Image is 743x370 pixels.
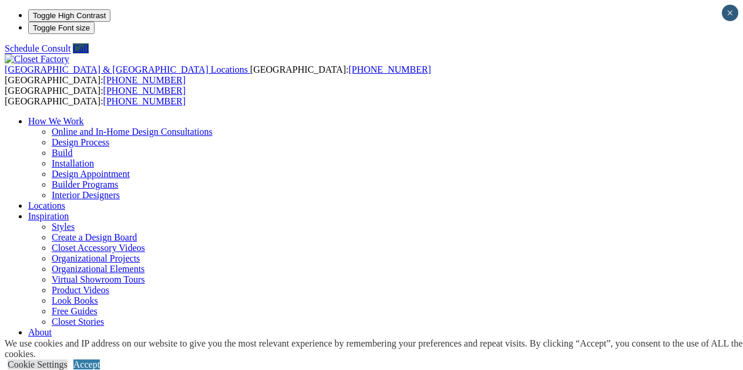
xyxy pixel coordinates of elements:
[52,317,104,327] a: Closet Stories
[28,201,65,211] a: Locations
[52,264,144,274] a: Organizational Elements
[52,338,83,348] a: Why Us
[722,5,738,21] button: Close
[52,148,73,158] a: Build
[8,359,68,369] a: Cookie Settings
[28,116,84,126] a: How We Work
[5,86,186,106] span: [GEOGRAPHIC_DATA]: [GEOGRAPHIC_DATA]:
[73,359,100,369] a: Accept
[52,243,145,253] a: Closet Accessory Videos
[52,253,140,263] a: Organizational Projects
[52,296,98,305] a: Look Books
[52,222,75,232] a: Styles
[5,65,248,74] span: [GEOGRAPHIC_DATA] & [GEOGRAPHIC_DATA] Locations
[52,127,213,137] a: Online and In-Home Design Consultations
[52,137,109,147] a: Design Process
[103,96,186,106] a: [PHONE_NUMBER]
[52,190,120,200] a: Interior Designers
[73,43,89,53] a: Call
[52,179,118,189] a: Builder Programs
[52,274,145,284] a: Virtual Showroom Tours
[52,306,98,316] a: Free Guides
[33,23,90,32] span: Toggle Font size
[28,22,95,34] button: Toggle Font size
[5,65,431,85] span: [GEOGRAPHIC_DATA]: [GEOGRAPHIC_DATA]:
[5,338,743,359] div: We use cookies and IP address on our website to give you the most relevant experience by remember...
[28,9,110,22] button: Toggle High Contrast
[52,169,130,179] a: Design Appointment
[5,65,250,74] a: [GEOGRAPHIC_DATA] & [GEOGRAPHIC_DATA] Locations
[28,211,69,221] a: Inspiration
[103,75,186,85] a: [PHONE_NUMBER]
[52,232,137,242] a: Create a Design Board
[28,327,52,337] a: About
[5,54,69,65] img: Closet Factory
[5,43,70,53] a: Schedule Consult
[52,285,109,295] a: Product Videos
[33,11,106,20] span: Toggle High Contrast
[103,86,186,96] a: [PHONE_NUMBER]
[348,65,431,74] a: [PHONE_NUMBER]
[52,158,94,168] a: Installation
